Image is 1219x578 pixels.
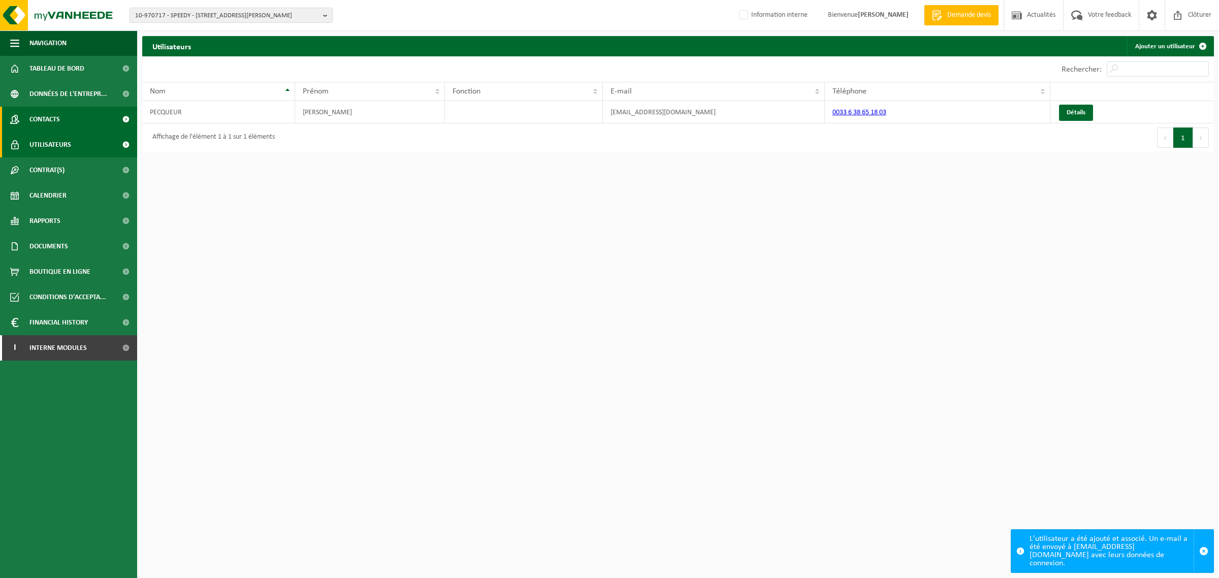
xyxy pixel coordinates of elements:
label: Information interne [737,8,808,23]
span: Rapports [29,208,60,234]
button: Next [1193,127,1209,148]
a: 0033 6 38 65 18 03 [832,109,886,116]
span: Demande devis [945,10,993,20]
span: 10-970717 - SPEEDY - [STREET_ADDRESS][PERSON_NAME] [135,8,319,23]
span: Financial History [29,310,88,335]
span: Utilisateurs [29,132,71,157]
button: Previous [1157,127,1173,148]
td: PECQUEUR [142,101,295,123]
span: Tableau de bord [29,56,84,81]
span: Interne modules [29,335,87,361]
span: Données de l'entrepr... [29,81,107,107]
td: [PERSON_NAME] [295,101,445,123]
span: Contrat(s) [29,157,65,183]
a: Ajouter un utilisateur [1127,36,1213,56]
span: Prénom [303,87,329,95]
span: Téléphone [832,87,867,95]
span: Contacts [29,107,60,132]
div: L'utilisateur a été ajouté et associé. Un e-mail a été envoyé à [EMAIL_ADDRESS][DOMAIN_NAME] avec... [1030,530,1194,572]
strong: [PERSON_NAME] [858,11,909,19]
div: Affichage de l'élément 1 à 1 sur 1 éléments [147,129,275,147]
span: Nom [150,87,166,95]
button: 1 [1173,127,1193,148]
a: Demande devis [924,5,999,25]
a: Détails [1059,105,1093,121]
span: Fonction [453,87,480,95]
span: E-mail [611,87,632,95]
span: Documents [29,234,68,259]
span: Boutique en ligne [29,259,90,284]
label: Rechercher: [1062,66,1102,74]
span: Calendrier [29,183,67,208]
h2: Utilisateurs [142,36,201,56]
span: I [10,335,19,361]
button: 10-970717 - SPEEDY - [STREET_ADDRESS][PERSON_NAME] [130,8,333,23]
span: Navigation [29,30,67,56]
span: Conditions d'accepta... [29,284,106,310]
td: [EMAIL_ADDRESS][DOMAIN_NAME] [603,101,824,123]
